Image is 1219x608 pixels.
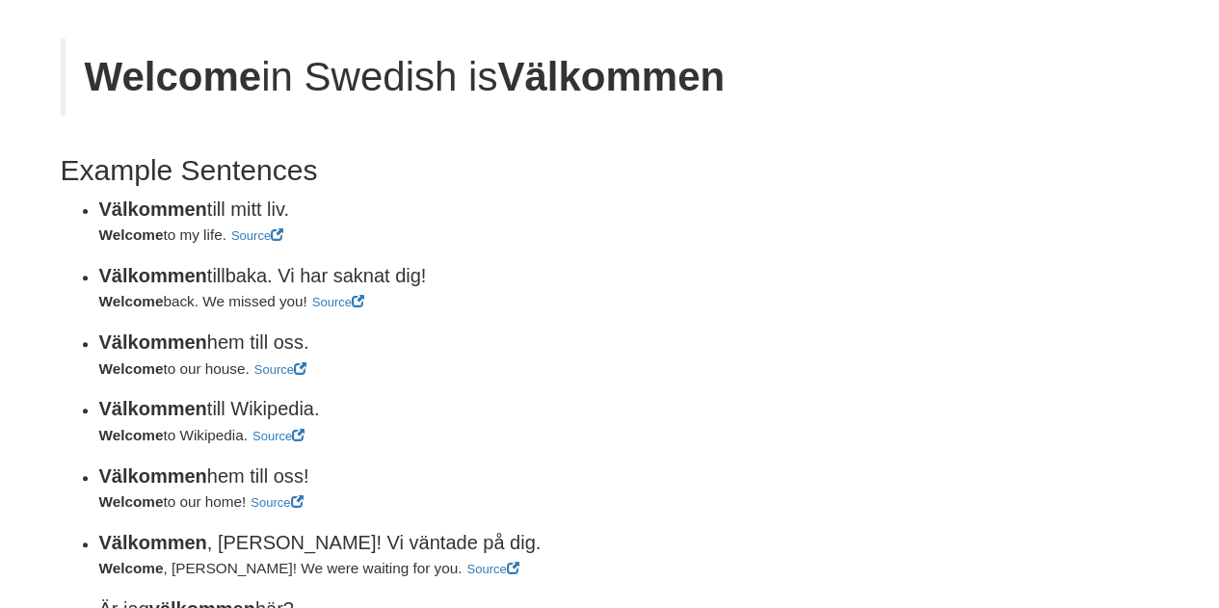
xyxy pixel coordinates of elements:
[466,562,518,576] a: Source
[99,329,783,357] div: hem till oss.
[99,398,207,419] strong: Välkommen
[99,262,783,290] div: tillbaka. Vi har saknat dig!
[85,54,262,99] strong: Welcome
[99,293,164,309] strong: Welcome
[99,360,250,377] small: to our house.
[99,226,226,243] small: to my life.
[99,427,248,443] small: to Wikipedia.
[231,228,283,243] a: Source
[99,427,164,443] strong: Welcome
[99,493,164,510] strong: Welcome
[61,154,783,186] h2: Example Sentences
[254,362,306,377] a: Source
[251,495,303,510] a: Source
[99,198,207,220] strong: Välkommen
[99,532,207,553] strong: Välkommen
[99,226,164,243] strong: Welcome
[99,331,207,353] strong: Välkommen
[99,463,783,490] div: hem till oss!
[99,529,783,557] div: , [PERSON_NAME]! Vi väntade på dig.
[99,493,247,510] small: to our home!
[61,39,783,116] blockquote: in Swedish is
[99,360,164,377] strong: Welcome
[99,196,783,224] div: till mitt liv.
[497,54,725,99] strong: Välkommen
[99,465,207,487] strong: Välkommen
[99,560,463,576] small: , [PERSON_NAME]! We were waiting for you.
[99,395,783,423] div: till Wikipedia.
[252,429,305,443] a: Source
[99,293,307,309] small: back. We missed you!
[312,295,364,309] a: Source
[99,265,207,286] strong: Välkommen
[99,560,164,576] strong: Welcome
